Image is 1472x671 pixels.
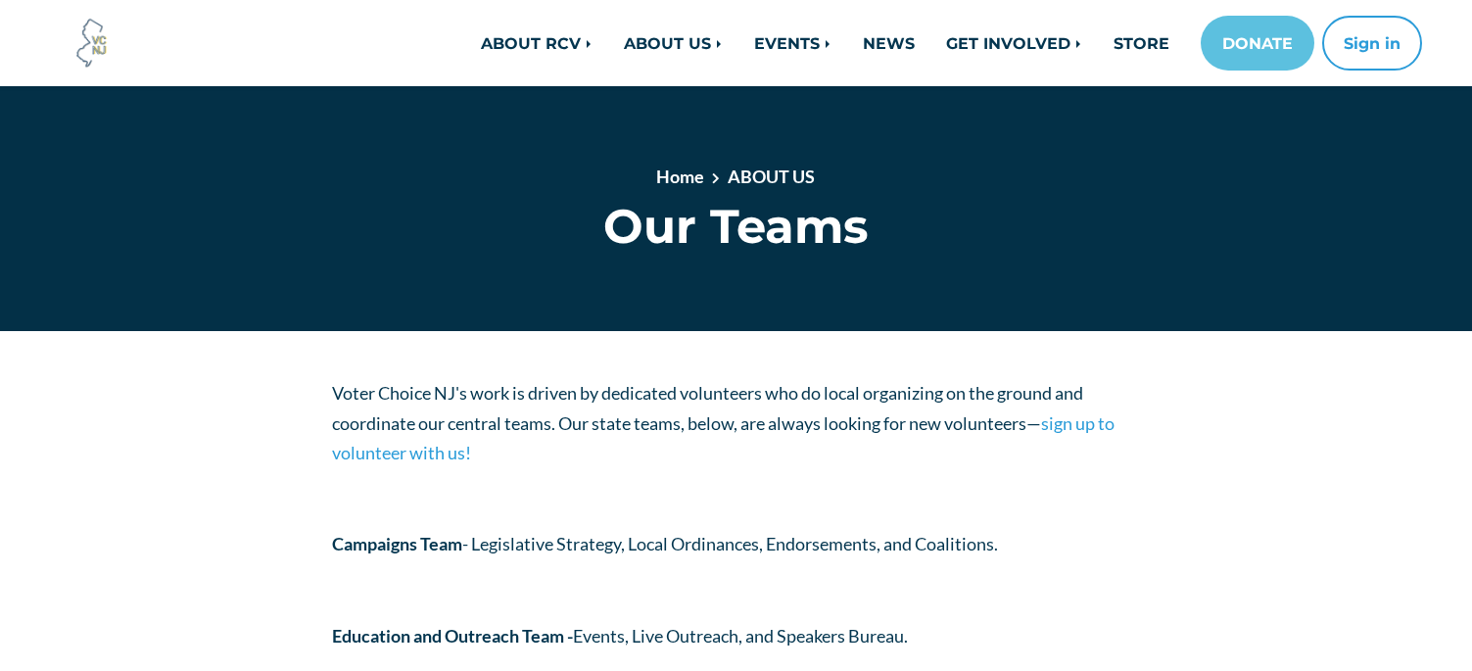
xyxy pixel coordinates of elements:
p: Events, Live Outreach, and Speakers Bureau. [332,621,1140,651]
a: Home [656,166,704,187]
a: ABOUT US [608,24,738,63]
p: - Legislative Strategy, Local Ordinances, Endorsements, and Coalitions. [332,529,1140,559]
a: GET INVOLVED [930,24,1098,63]
button: Sign in or sign up [1322,16,1422,71]
img: Voter Choice NJ [66,17,119,70]
a: ABOUT US [728,166,815,187]
nav: breadcrumb [402,164,1069,198]
p: Voter Choice NJ's work is driven by dedicated volunteers who do local organizing on the ground an... [332,378,1140,468]
a: STORE [1098,24,1185,63]
a: EVENTS [738,24,847,63]
nav: Main navigation [317,16,1422,71]
a: DONATE [1201,16,1314,71]
strong: Education and Outreach Team - [332,625,573,647]
h1: Our Teams [332,198,1140,255]
a: ABOUT RCV [465,24,608,63]
a: NEWS [847,24,930,63]
strong: Campaigns Team [332,533,462,554]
